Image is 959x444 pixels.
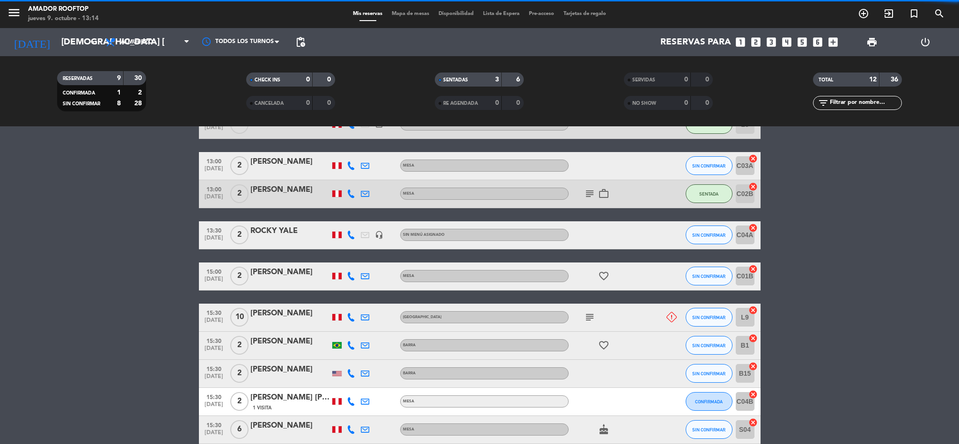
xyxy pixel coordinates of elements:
i: cancel [748,154,758,163]
div: [PERSON_NAME] [250,266,330,278]
i: looks_5 [796,36,808,48]
span: Mesa [403,274,414,278]
span: [DATE] [202,124,226,135]
input: Filtrar por nombre... [829,98,901,108]
span: 13:00 [202,155,226,166]
i: subject [584,312,595,323]
button: SIN CONFIRMAR [686,308,732,327]
div: [PERSON_NAME] [250,156,330,168]
span: Sin menú asignado [403,233,445,237]
i: favorite_border [598,270,609,282]
span: 1 Visita [253,404,271,412]
button: SIN CONFIRMAR [686,156,732,175]
span: 2 [230,156,249,175]
span: SENTADA [699,191,718,197]
span: SIN CONFIRMAR [692,427,725,432]
i: headset_mic [375,231,383,239]
strong: 36 [891,76,900,83]
span: RESERVADAS [63,76,93,81]
i: cancel [748,182,758,191]
span: SIN CONFIRMAR [692,371,725,376]
span: CONFIRMADA [63,91,95,95]
span: Mesa [403,400,414,403]
span: Lista de Espera [478,11,524,16]
span: 2 [230,364,249,383]
i: filter_list [818,97,829,109]
i: [DATE] [7,32,57,52]
i: power_settings_new [920,36,931,48]
button: SIN CONFIRMAR [686,420,732,439]
i: arrow_drop_down [87,36,98,48]
span: [DATE] [202,235,226,246]
div: Amador Rooftop [28,5,99,14]
span: 2 [230,267,249,285]
i: add_circle_outline [858,8,869,19]
span: Mapa de mesas [387,11,434,16]
i: looks_3 [765,36,777,48]
span: [DATE] [202,317,226,328]
strong: 0 [684,100,688,106]
i: looks_one [734,36,747,48]
span: Barra [403,343,416,347]
span: 15:30 [202,307,226,318]
button: SENTADA [686,184,732,203]
strong: 12 [869,76,877,83]
div: LOG OUT [899,28,952,56]
strong: 2 [138,89,144,96]
strong: 0 [684,76,688,83]
span: Pre-acceso [524,11,559,16]
span: 10 [230,308,249,327]
span: SIN CONFIRMAR [692,163,725,168]
div: [PERSON_NAME] [250,364,330,376]
strong: 28 [134,100,144,107]
i: cancel [748,306,758,315]
span: Disponibilidad [434,11,478,16]
strong: 0 [327,100,333,106]
i: looks_two [750,36,762,48]
span: SIN CONFIRMAR [63,102,100,106]
span: 2 [230,336,249,355]
span: SERVIDAS [632,78,655,82]
span: CHECK INS [255,78,280,82]
span: Mesa [403,164,414,167]
i: cancel [748,264,758,274]
i: cake [598,424,609,435]
div: ROCKY YALE [250,225,330,237]
button: SIN CONFIRMAR [686,226,732,244]
strong: 30 [134,75,144,81]
span: Tarjetas de regalo [559,11,611,16]
strong: 0 [306,76,310,83]
i: looks_4 [781,36,793,48]
button: SIN CONFIRMAR [686,267,732,285]
i: subject [584,188,595,199]
span: Mesa [403,428,414,431]
span: SIN CONFIRMAR [692,315,725,320]
span: 2 [230,226,249,244]
span: SIN CONFIRMAR [692,274,725,279]
strong: 8 [117,100,121,107]
span: Mesa [403,192,414,196]
strong: 0 [516,100,522,106]
i: favorite_border [598,340,609,351]
span: [DATE] [202,276,226,287]
span: 15:30 [202,335,226,346]
span: 2 [230,184,249,203]
span: CANCELADA [255,101,284,106]
strong: 9 [117,75,121,81]
span: [DATE] [202,429,226,440]
i: menu [7,6,21,20]
div: [PERSON_NAME] [250,335,330,348]
span: Almuerzo [121,39,153,45]
strong: 1 [117,89,121,96]
span: TOTAL [819,78,833,82]
span: CONFIRMADA [695,399,723,404]
strong: 0 [705,76,711,83]
strong: 0 [495,100,499,106]
div: [PERSON_NAME] [PERSON_NAME] [250,392,330,404]
strong: 6 [516,76,522,83]
button: CONFIRMADA [686,392,732,411]
button: SIN CONFIRMAR [686,336,732,355]
i: cancel [748,418,758,427]
i: search [934,8,945,19]
span: Sin menú asignado [403,123,445,126]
